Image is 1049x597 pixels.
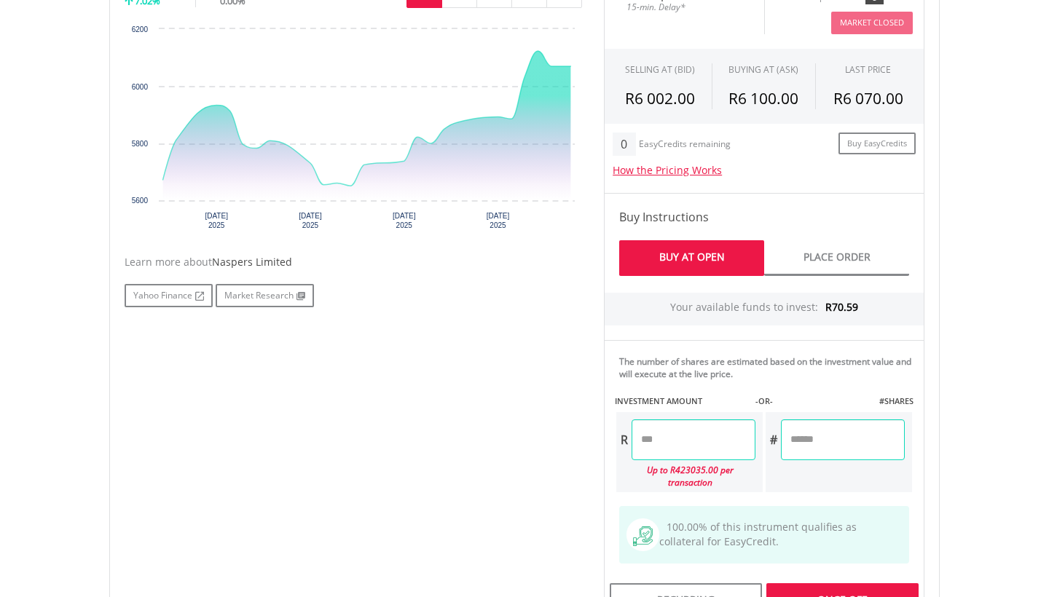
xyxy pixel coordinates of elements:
[615,395,702,407] label: INVESTMENT AMOUNT
[619,208,909,226] h4: Buy Instructions
[205,212,228,229] text: [DATE] 2025
[613,133,635,156] div: 0
[879,395,914,407] label: #SHARES
[125,255,582,269] div: Learn more about
[766,419,781,460] div: #
[764,240,909,276] a: Place Order
[728,63,798,76] span: BUYING AT (ASK)
[125,22,582,240] div: Chart. Highcharts interactive chart.
[616,460,755,492] div: Up to R423035.00 per transaction
[605,293,924,325] div: Your available funds to invest:
[825,300,858,314] span: R70.59
[299,212,322,229] text: [DATE] 2025
[125,22,582,240] svg: Interactive chart
[838,133,916,155] a: Buy EasyCredits
[125,284,213,307] a: Yahoo Finance
[625,63,695,76] div: SELLING AT (BID)
[619,240,764,276] a: Buy At Open
[659,520,857,548] span: 100.00% of this instrument qualifies as collateral for EasyCredit.
[833,88,903,108] span: R6 070.00
[831,12,913,34] button: Market Closed
[625,88,695,108] span: R6 002.00
[216,284,314,307] a: Market Research
[845,63,891,76] div: LAST PRICE
[132,25,149,33] text: 6200
[616,419,632,460] div: R
[393,212,416,229] text: [DATE] 2025
[755,395,773,407] label: -OR-
[132,83,149,91] text: 6000
[212,255,292,269] span: Naspers Limited
[619,355,918,380] div: The number of shares are estimated based on the investment value and will execute at the live price.
[487,212,510,229] text: [DATE] 2025
[132,140,149,148] text: 5800
[132,197,149,205] text: 5600
[633,526,653,546] img: collateral-qualifying-green.svg
[613,163,722,177] a: How the Pricing Works
[728,88,798,108] span: R6 100.00
[639,139,731,151] div: EasyCredits remaining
